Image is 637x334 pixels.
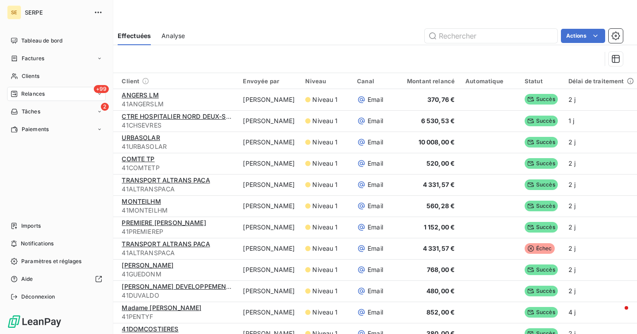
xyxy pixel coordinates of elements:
[122,312,232,321] span: 41PENTYF
[238,195,300,217] td: [PERSON_NAME]
[161,31,185,40] span: Analyse
[368,265,383,274] span: Email
[312,244,338,253] span: Niveau 1
[396,78,455,85] div: Montant relancé
[525,78,558,85] div: Statut
[368,95,383,104] span: Email
[238,238,300,259] td: [PERSON_NAME]
[312,308,338,317] span: Niveau 1
[122,121,232,130] span: 41CHSEVRES
[368,159,383,168] span: Email
[21,293,55,301] span: Déconnexion
[312,180,338,189] span: Niveau 1
[312,202,338,210] span: Niveau 1
[312,138,338,147] span: Niveau 1
[238,110,300,132] td: [PERSON_NAME]
[21,257,81,265] span: Paramètres et réglages
[427,266,455,273] span: 768,00 €
[122,198,161,205] span: MONTEILHM
[122,134,160,141] span: URBASOLAR
[122,304,201,311] span: Madame [PERSON_NAME]
[423,181,455,188] span: 4 331,57 €
[122,291,232,300] span: 41DUVALDO
[122,155,154,163] span: COMTE TP
[421,117,455,124] span: 6 530,53 €
[525,307,558,318] span: Succès
[425,29,557,43] input: Rechercher
[122,270,232,279] span: 41GUEDONM
[525,158,558,169] span: Succès
[21,37,62,45] span: Tableau de bord
[118,31,151,40] span: Effectuées
[368,138,383,147] span: Email
[243,78,295,85] div: Envoyée par
[424,223,455,231] span: 1 152,00 €
[238,153,300,174] td: [PERSON_NAME]
[122,100,232,109] span: 41ANGERSLM
[122,142,232,151] span: 41URBASOLAR
[525,222,558,233] span: Succès
[561,29,605,43] button: Actions
[122,227,232,236] span: 41PREMIEREP
[122,261,173,269] span: [PERSON_NAME]
[122,240,210,248] span: TRANSPORT ALTRANS PACA
[122,185,232,194] span: 41ALTRANSPACA
[122,163,232,172] span: 41COMTETP
[122,219,206,226] span: PREMIERE [PERSON_NAME]
[368,308,383,317] span: Email
[368,223,383,232] span: Email
[312,159,338,168] span: Niveau 1
[525,179,558,190] span: Succès
[525,137,558,148] span: Succès
[525,264,558,275] span: Succès
[7,315,62,329] img: Logo LeanPay
[122,113,242,120] span: CTRE HOSPITALIER NORD DEUX-SEVRE
[305,78,346,85] div: Niveau
[94,85,109,93] span: +99
[122,283,296,290] span: [PERSON_NAME] DEVELOPPEMENT [GEOGRAPHIC_DATA]
[525,286,558,296] span: Succès
[122,176,210,184] span: TRANSPORT ALTRANS PACA
[22,72,39,80] span: Clients
[21,240,54,248] span: Notifications
[238,217,300,238] td: [PERSON_NAME]
[22,108,40,116] span: Tâches
[21,275,33,283] span: Aide
[465,78,514,85] div: Automatique
[357,78,386,85] div: Canal
[568,78,624,85] span: Délai de traitement
[525,243,555,254] span: Échec
[427,96,455,103] span: 370,76 €
[312,287,338,295] span: Niveau 1
[368,287,383,295] span: Email
[418,138,455,146] span: 10 008,00 €
[238,302,300,323] td: [PERSON_NAME]
[238,280,300,302] td: [PERSON_NAME]
[238,174,300,195] td: [PERSON_NAME]
[525,94,558,105] span: Succès
[122,78,139,85] span: Client
[101,103,109,111] span: 2
[22,125,49,133] span: Paiements
[426,308,455,316] span: 852,00 €
[7,272,106,286] a: Aide
[238,132,300,153] td: [PERSON_NAME]
[7,5,21,19] div: SE
[312,95,338,104] span: Niveau 1
[122,206,232,215] span: 41MONTEILHM
[368,117,383,125] span: Email
[312,223,338,232] span: Niveau 1
[607,304,628,325] iframe: Intercom live chat
[25,9,88,16] span: SERPE
[525,201,558,211] span: Succès
[368,180,383,189] span: Email
[238,259,300,280] td: [PERSON_NAME]
[368,202,383,210] span: Email
[22,54,44,62] span: Factures
[368,244,383,253] span: Email
[238,89,300,110] td: [PERSON_NAME]
[525,116,558,126] span: Succès
[21,90,45,98] span: Relances
[423,245,455,252] span: 4 331,57 €
[426,287,455,295] span: 480,00 €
